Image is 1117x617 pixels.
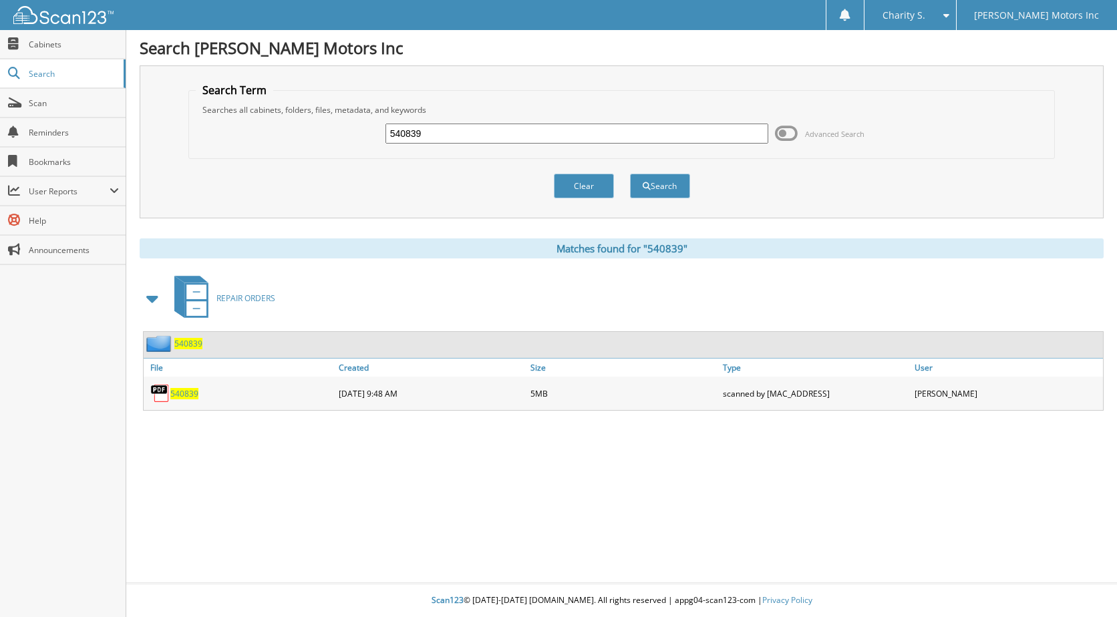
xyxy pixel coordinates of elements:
span: Reminders [29,127,119,138]
legend: Search Term [196,83,273,97]
span: Charity S. [883,11,925,19]
iframe: Chat Widget [1050,553,1117,617]
a: REPAIR ORDERS [166,272,275,325]
div: © [DATE]-[DATE] [DOMAIN_NAME]. All rights reserved | appg04-scan123-com | [126,584,1117,617]
a: Created [335,359,527,377]
img: folder2.png [146,335,174,352]
div: Searches all cabinets, folders, files, metadata, and keywords [196,104,1048,116]
button: Clear [554,174,614,198]
span: Scan123 [432,594,464,606]
a: Type [720,359,911,377]
div: scanned by [MAC_ADDRESS] [720,380,911,407]
a: File [144,359,335,377]
span: [PERSON_NAME] Motors Inc [974,11,1099,19]
img: PDF.png [150,383,170,403]
div: 5MB [527,380,719,407]
div: Matches found for "540839" [140,238,1104,258]
a: User [911,359,1103,377]
span: Bookmarks [29,156,119,168]
h1: Search [PERSON_NAME] Motors Inc [140,37,1104,59]
img: scan123-logo-white.svg [13,6,114,24]
span: Announcements [29,244,119,256]
a: 540839 [170,388,198,399]
span: Search [29,68,117,79]
span: Advanced Search [805,129,864,139]
span: Cabinets [29,39,119,50]
a: Privacy Policy [762,594,812,606]
span: Scan [29,97,119,109]
span: REPAIR ORDERS [216,292,275,304]
div: [PERSON_NAME] [911,380,1103,407]
span: User Reports [29,186,110,197]
button: Search [630,174,690,198]
div: [DATE] 9:48 AM [335,380,527,407]
span: Help [29,215,119,226]
a: 540839 [174,338,202,349]
a: Size [527,359,719,377]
